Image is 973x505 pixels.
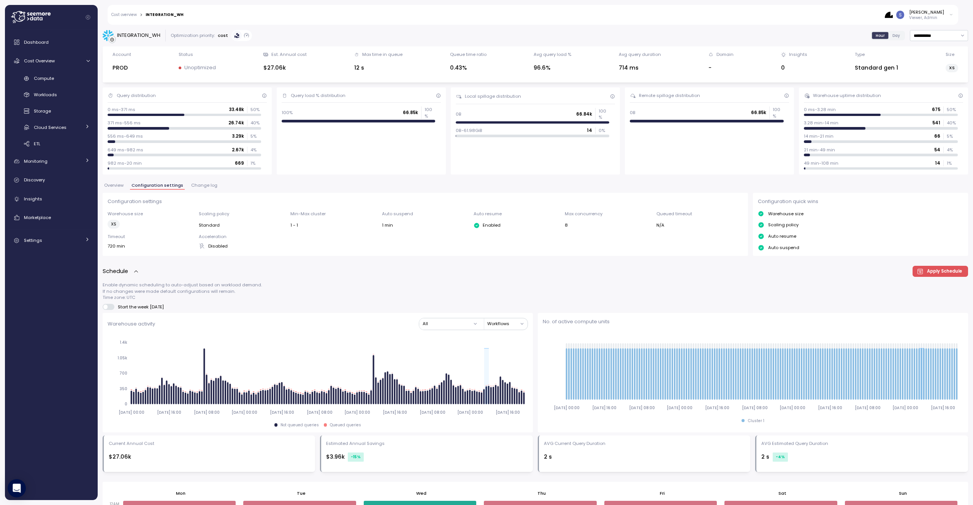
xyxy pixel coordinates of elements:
[748,418,764,424] div: Cluster 1
[34,141,40,147] span: ETL
[892,33,900,38] span: Day
[450,51,486,57] div: Queue time ratio
[108,133,143,139] p: 556 ms-649 ms
[487,318,528,329] button: Workflows
[913,266,968,277] button: Apply Schedule
[8,210,95,225] a: Marketplace
[947,120,957,126] p: 40 %
[24,158,48,164] span: Monitoring
[949,64,955,72] span: XS
[599,108,609,121] p: 100 %
[199,211,285,217] p: Scaling policy
[778,490,786,496] p: Sat
[804,133,834,139] p: 14 min-21 min
[179,51,193,57] div: Status
[544,453,746,461] div: 2 s
[416,490,426,496] p: Wed
[947,160,957,166] p: 1 %
[34,92,57,98] span: Workloads
[935,160,940,166] p: 14
[780,405,805,410] tspan: [DATE] 00:00
[656,487,669,500] button: Fri
[813,92,881,98] div: Warehouse uptime distribution
[751,110,766,116] p: 66.85k
[909,15,944,21] p: Viewer, Admin
[24,196,42,202] span: Insights
[8,53,95,68] a: Cost Overview
[899,490,907,496] p: Sun
[758,198,818,205] p: Configuration quick wins
[534,64,571,72] div: 96.6%
[146,13,184,17] div: INTEGRATION_WH
[804,120,838,126] p: 3.28 min-14 min
[270,410,294,414] tspan: [DATE] 16:00
[218,32,228,38] p: cost
[108,106,135,113] p: 0 ms-371 ms
[199,233,285,240] p: Acceleration
[8,191,95,206] a: Insights
[109,453,311,461] div: $27.06k
[199,243,285,249] div: Disabled
[543,318,963,326] p: No. of active compute units
[705,405,729,410] tspan: [DATE] 16:00
[781,64,807,72] div: 0
[291,92,345,98] div: Query load % distribution
[495,410,520,414] tspan: [DATE] 16:00
[534,51,571,57] div: Avg query load %
[111,220,116,228] span: XS
[119,410,144,414] tspan: [DATE] 00:00
[8,35,95,50] a: Dashboard
[465,93,521,99] div: Local spillage distribution
[775,487,791,500] button: Sat
[171,32,215,38] div: Optimization priority:
[947,133,957,139] p: 5 %
[946,51,954,57] div: Size
[34,75,54,81] span: Compute
[716,51,734,57] div: Domain
[885,11,893,19] img: 68b85438e78823e8cb7db339.PNG
[108,160,142,166] p: 982 ms-20 min
[554,405,580,410] tspan: [DATE] 00:00
[599,127,609,133] p: 0 %
[8,72,95,85] a: Compute
[708,64,734,72] div: -
[117,32,160,39] div: INTEGRATION_WH
[768,233,796,239] p: Auto resume
[231,410,257,414] tspan: [DATE] 00:00
[619,51,661,57] div: Avg query duration
[419,318,481,329] button: All
[119,371,127,376] tspan: 700
[184,64,216,71] p: Unoptimized
[761,440,828,446] div: AVG Estimated Query Duration
[117,92,156,98] div: Query distribution
[932,106,940,113] p: 675
[896,11,904,19] img: ACg8ocLCy7HMj59gwelRyEldAl2GQfy23E10ipDNf0SDYCnD3y85RA=s96-c
[419,410,445,414] tspan: [DATE] 08:00
[362,51,403,57] div: Max time in queue
[250,133,261,139] p: 5 %
[8,121,95,133] a: Cloud Services
[232,147,244,153] p: 2.67k
[120,340,127,345] tspan: 1.4k
[103,282,968,300] p: Enable dynamic scheduling to auto-adjust based on workload demand. If no changes were made defaul...
[855,64,898,72] div: Standard gen 1
[537,490,546,496] p: Thu
[235,160,244,166] p: 669
[456,111,461,117] p: 0B
[307,410,333,414] tspan: [DATE] 08:00
[354,64,403,72] div: 12 s
[293,487,309,500] button: Tue
[855,51,865,57] div: Type
[113,51,131,57] div: Account
[457,410,483,414] tspan: [DATE] 00:00
[932,120,940,126] p: 541
[8,105,95,118] a: Storage
[250,120,261,126] p: 40 %
[382,222,469,228] div: 1 min
[117,356,127,360] tspan: 1.05k
[876,33,885,38] span: Hour
[344,410,370,414] tspan: [DATE] 00:00
[656,211,743,217] p: Queued timeout
[804,147,835,153] p: 21 min-49 min
[326,453,528,462] div: $3.96k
